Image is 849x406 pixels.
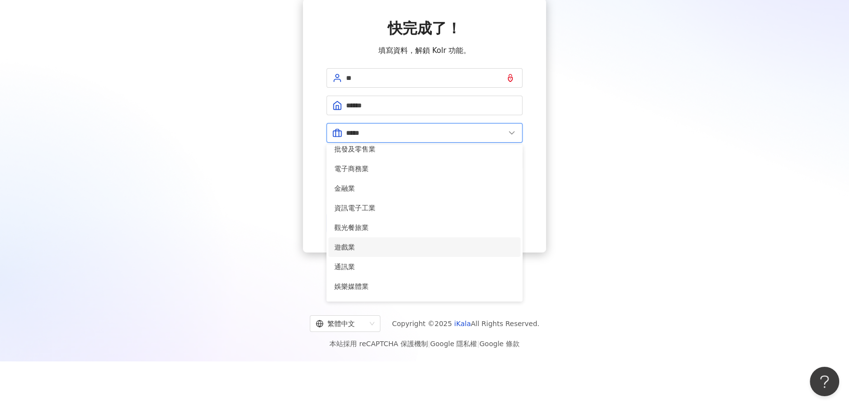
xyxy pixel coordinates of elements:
span: 教育業 [334,301,515,311]
span: 遊戲業 [334,242,515,253]
span: 本站採用 reCAPTCHA 保護機制 [329,338,519,350]
a: Google 條款 [479,340,520,348]
span: 通訊業 [334,261,515,272]
iframe: Help Scout Beacon - Open [810,367,839,396]
div: 繁體中文 [316,316,366,331]
span: | [477,340,479,348]
span: 資訊電子工業 [334,203,515,213]
a: Google 隱私權 [430,340,477,348]
span: 填寫資料，解鎖 Kolr 功能。 [378,45,471,56]
span: 娛樂媒體業 [334,281,515,292]
span: | [428,340,430,348]
span: 金融業 [334,183,515,194]
span: Copyright © 2025 All Rights Reserved. [392,318,540,330]
span: 觀光餐旅業 [334,222,515,233]
span: 快完成了！ [388,20,461,37]
a: iKala [454,320,471,328]
span: 批發及零售業 [334,144,515,154]
span: 電子商務業 [334,163,515,174]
